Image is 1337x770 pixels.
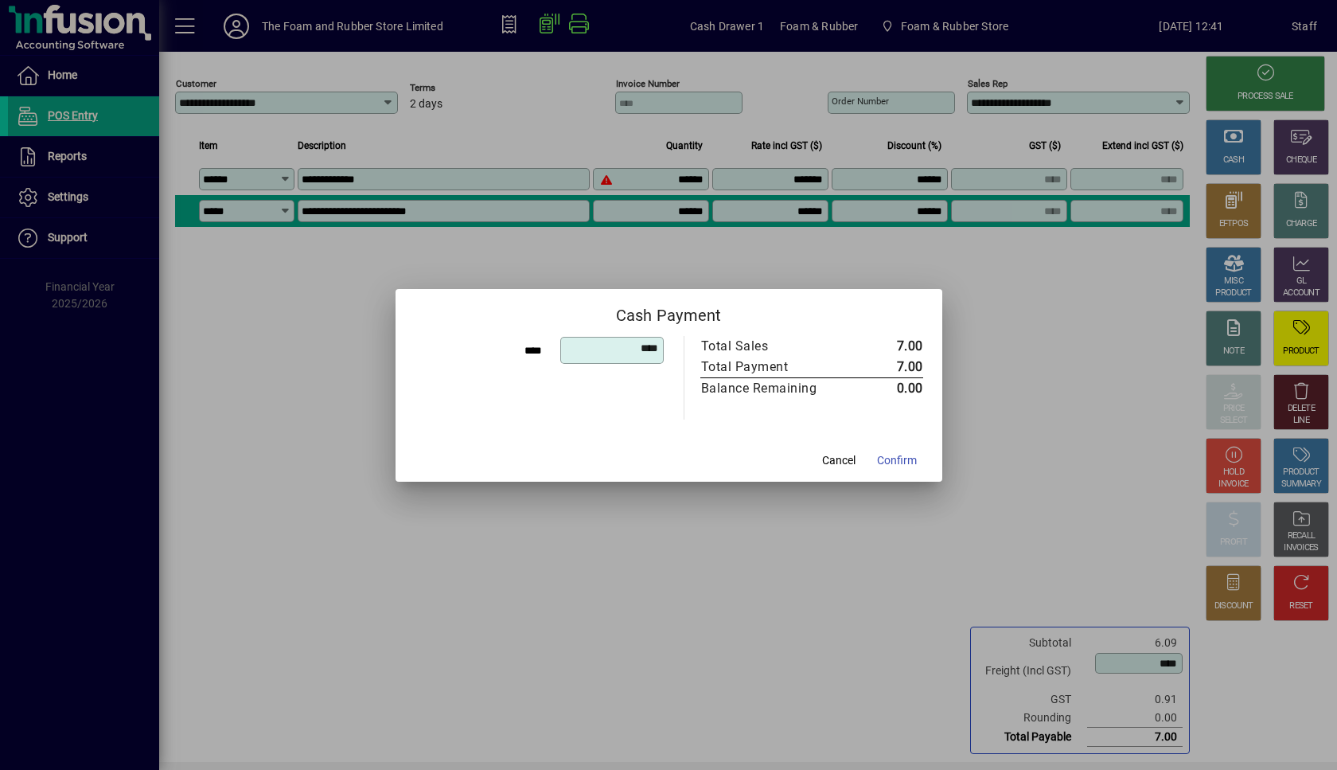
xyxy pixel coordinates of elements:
[701,379,835,398] div: Balance Remaining
[871,447,923,475] button: Confirm
[851,357,923,378] td: 7.00
[822,452,856,469] span: Cancel
[700,336,851,357] td: Total Sales
[396,289,942,335] h2: Cash Payment
[813,447,864,475] button: Cancel
[851,336,923,357] td: 7.00
[700,357,851,378] td: Total Payment
[877,452,917,469] span: Confirm
[851,377,923,399] td: 0.00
